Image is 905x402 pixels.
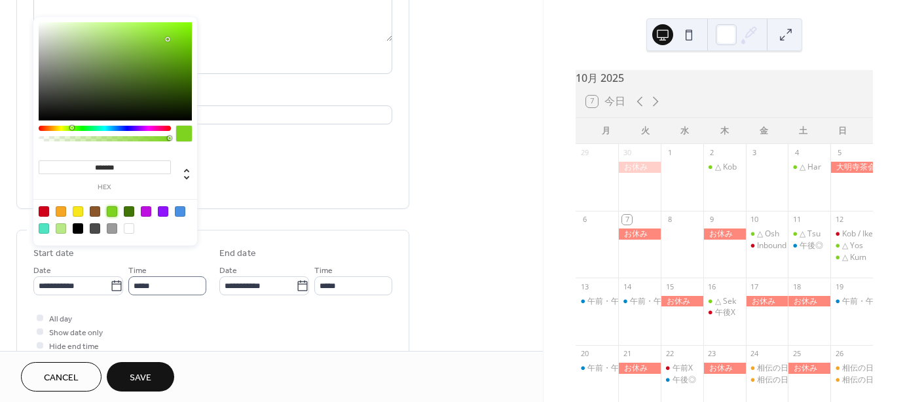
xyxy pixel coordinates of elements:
[834,148,844,158] div: 5
[707,349,717,359] div: 23
[622,148,632,158] div: 30
[219,247,256,261] div: End date
[703,296,746,307] div: △ Sek
[673,363,693,374] div: 午前X
[44,371,79,385] span: Cancel
[715,307,735,318] div: 午後X
[783,118,822,144] div: 土
[580,282,589,291] div: 13
[21,362,102,392] button: Cancel
[673,375,696,386] div: 午後◎
[219,264,237,278] span: Date
[746,375,788,386] div: 相伝の日Har / Nos /
[661,375,703,386] div: 午後◎
[707,215,717,225] div: 9
[124,206,134,217] div: #417505
[175,206,185,217] div: #4A90E2
[618,162,661,173] div: お休み
[587,363,635,374] div: 午前・午後◎
[750,349,760,359] div: 24
[703,162,746,173] div: △ Kob
[56,206,66,217] div: #F5A623
[130,371,151,385] span: Save
[107,362,174,392] button: Save
[622,215,632,225] div: 7
[823,118,862,144] div: 日
[715,162,737,173] div: △ Kob
[665,148,674,158] div: 1
[750,148,760,158] div: 3
[49,340,99,354] span: Hide end time
[39,184,171,191] label: hex
[124,223,134,234] div: #FFFFFF
[49,326,103,340] span: Show date only
[788,228,830,240] div: △ Tsu
[580,349,589,359] div: 20
[792,148,802,158] div: 4
[630,296,677,307] div: 午前・午後◎
[830,240,873,251] div: △ Yos
[757,240,836,251] div: Inbound T-cere打合せ
[665,349,674,359] div: 22
[788,240,830,251] div: 午後◎
[661,296,703,307] div: お休み
[73,223,83,234] div: #000000
[703,307,746,318] div: 午後X
[665,215,674,225] div: 8
[834,349,844,359] div: 26
[842,363,891,374] div: 相伝の日 Yos/
[757,363,835,374] div: 相伝の日Osh/Kob/Tsu
[576,70,873,86] div: 10月 2025
[314,264,333,278] span: Time
[750,215,760,225] div: 10
[705,118,744,144] div: 木
[33,247,74,261] div: Start date
[90,206,100,217] div: #8B572A
[842,375,874,386] div: 相伝の日
[750,282,760,291] div: 17
[830,162,873,173] div: 大明寺茶会㊡
[703,228,746,240] div: お休み
[800,240,823,251] div: 午後◎
[128,264,147,278] span: Time
[107,223,117,234] div: #9B9B9B
[830,363,873,374] div: 相伝の日 Yos/
[665,282,674,291] div: 15
[792,282,802,291] div: 18
[842,240,863,251] div: △ Yos
[788,296,830,307] div: お休み
[158,206,168,217] div: #9013FE
[33,90,390,103] div: Location
[618,228,661,240] div: お休み
[703,363,746,374] div: お休み
[580,215,589,225] div: 6
[830,296,873,307] div: 午前・午後◎
[586,118,625,144] div: 月
[576,296,618,307] div: 午前・午後◎
[39,223,49,234] div: #50E3C2
[792,349,802,359] div: 25
[625,118,665,144] div: 火
[715,296,736,307] div: △ Sek
[665,118,705,144] div: 水
[746,296,788,307] div: お休み
[842,228,893,240] div: Kob / Ike / Kus
[842,296,889,307] div: 午前・午後◎
[39,206,49,217] div: #D0021B
[744,118,783,144] div: 金
[707,148,717,158] div: 2
[622,349,632,359] div: 21
[830,228,873,240] div: Kob / Ike / Kus
[800,228,821,240] div: △ Tsu
[73,206,83,217] div: #F8E71C
[788,363,830,374] div: お休み
[788,162,830,173] div: △ Har
[800,162,821,173] div: △ Har
[746,240,788,251] div: Inbound T-cere打合せ
[746,363,788,374] div: 相伝の日Osh/Kob/Tsu
[707,282,717,291] div: 16
[834,282,844,291] div: 19
[757,375,828,386] div: 相伝の日Har / Nos /
[141,206,151,217] div: #BD10E0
